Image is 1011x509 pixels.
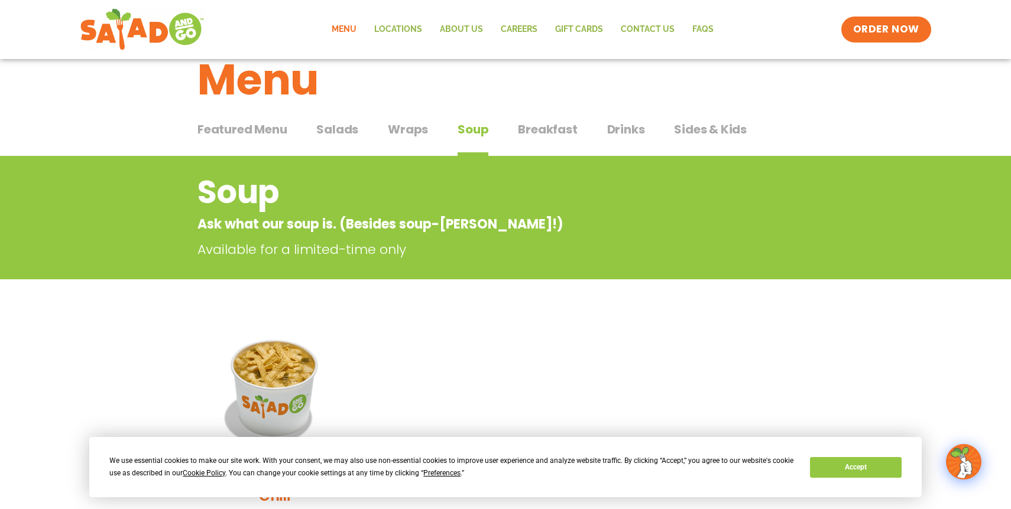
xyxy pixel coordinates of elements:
[947,445,980,478] img: wpChatIcon
[612,16,683,43] a: Contact Us
[607,120,645,138] span: Drinks
[458,120,488,138] span: Soup
[853,22,919,37] span: ORDER NOW
[423,469,461,477] span: Preferences
[109,455,796,479] div: We use essential cookies to make our site work. With your consent, we may also use non-essential ...
[323,16,365,43] a: Menu
[810,457,901,478] button: Accept
[431,16,492,43] a: About Us
[197,116,814,156] div: Tabbed content
[197,214,718,234] p: Ask what our soup is. (Besides soup-[PERSON_NAME]!)
[206,319,343,456] img: Product photo for Green Enchilada Chili
[365,16,431,43] a: Locations
[674,120,747,138] span: Sides & Kids
[183,469,225,477] span: Cookie Policy
[197,240,724,259] p: Available for a limited-time only
[197,168,718,216] h2: Soup
[323,16,722,43] nav: Menu
[197,120,287,138] span: Featured Menu
[518,120,577,138] span: Breakfast
[546,16,612,43] a: GIFT CARDS
[683,16,722,43] a: FAQs
[89,437,922,497] div: Cookie Consent Prompt
[80,6,205,53] img: new-SAG-logo-768×292
[841,17,931,43] a: ORDER NOW
[492,16,546,43] a: Careers
[316,120,358,138] span: Salads
[197,48,814,112] h1: Menu
[388,120,428,138] span: Wraps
